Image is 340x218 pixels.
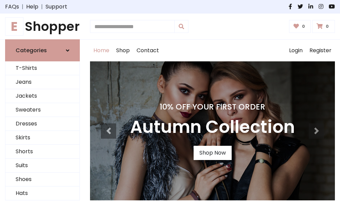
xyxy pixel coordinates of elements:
[5,17,23,36] span: E
[5,75,79,89] a: Jeans
[16,47,47,54] h6: Categories
[46,3,67,11] a: Support
[5,131,79,145] a: Skirts
[5,173,79,186] a: Shoes
[130,102,295,112] h4: 10% Off Your First Order
[133,40,162,61] a: Contact
[5,3,19,11] a: FAQs
[286,40,306,61] a: Login
[113,40,133,61] a: Shop
[300,23,307,29] span: 0
[5,103,79,117] a: Sweaters
[90,40,113,61] a: Home
[5,145,79,159] a: Shorts
[5,19,80,34] h1: Shopper
[5,89,79,103] a: Jackets
[5,186,79,200] a: Hats
[19,3,26,11] span: |
[324,23,330,29] span: 0
[5,61,79,75] a: T-Shirts
[5,39,80,61] a: Categories
[5,117,79,131] a: Dresses
[289,20,311,33] a: 0
[194,146,232,160] a: Shop Now
[38,3,46,11] span: |
[5,159,79,173] a: Suits
[130,117,295,138] h3: Autumn Collection
[306,40,335,61] a: Register
[26,3,38,11] a: Help
[312,20,335,33] a: 0
[5,19,80,34] a: EShopper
